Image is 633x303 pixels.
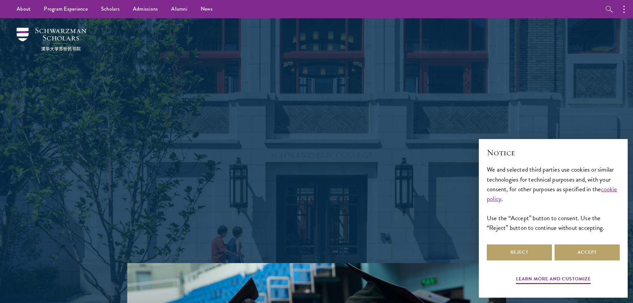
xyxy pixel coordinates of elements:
img: Schwarzman Scholars [17,28,86,51]
div: We and selected third parties use cookies or similar technologies for technical purposes and, wit... [487,165,620,232]
button: Learn more and customize [516,275,591,285]
h2: Notice [487,147,620,158]
a: cookie policy [487,184,617,204]
button: Reject [487,244,552,260]
button: Accept [555,244,620,260]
